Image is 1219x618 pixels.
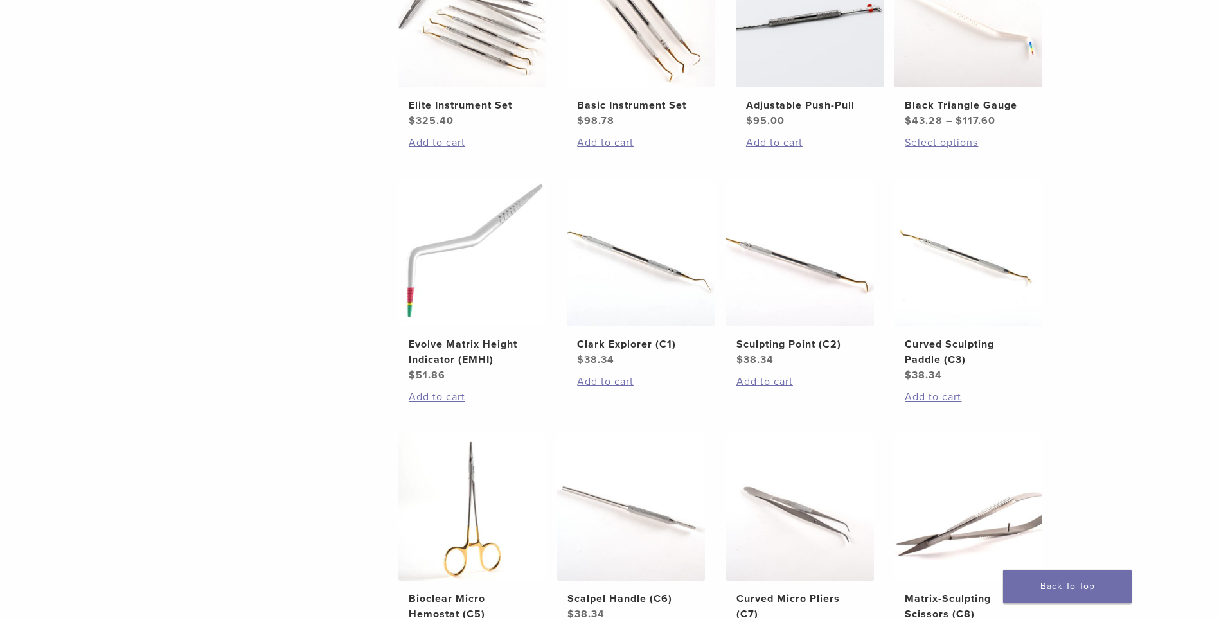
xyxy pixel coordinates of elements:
[905,369,942,382] bdi: 38.34
[905,337,1032,367] h2: Curved Sculpting Paddle (C3)
[726,179,874,326] img: Sculpting Point (C2)
[567,591,695,606] h2: Scalpel Handle (C6)
[894,179,1042,326] img: Curved Sculpting Paddle (C3)
[956,114,963,127] span: $
[577,114,584,127] span: $
[567,179,715,326] img: Clark Explorer (C1)
[409,114,416,127] span: $
[746,114,785,127] bdi: 95.00
[946,114,952,127] span: –
[398,433,546,581] img: Bioclear Micro Hemostat (C5)
[746,114,753,127] span: $
[894,179,1044,383] a: Curved Sculpting Paddle (C3)Curved Sculpting Paddle (C3) $38.34
[577,353,614,366] bdi: 38.34
[409,98,536,113] h2: Elite Instrument Set
[905,389,1032,405] a: Add to cart: “Curved Sculpting Paddle (C3)”
[409,135,536,150] a: Add to cart: “Elite Instrument Set”
[409,389,536,405] a: Add to cart: “Evolve Matrix Height Indicator (EMHI)”
[577,135,704,150] a: Add to cart: “Basic Instrument Set”
[577,114,614,127] bdi: 98.78
[1003,570,1132,603] a: Back To Top
[726,433,874,581] img: Curved Micro Pliers (C7)
[566,179,716,367] a: Clark Explorer (C1)Clark Explorer (C1) $38.34
[736,374,864,389] a: Add to cart: “Sculpting Point (C2)”
[736,353,743,366] span: $
[577,337,704,352] h2: Clark Explorer (C1)
[577,374,704,389] a: Add to cart: “Clark Explorer (C1)”
[557,433,705,581] img: Scalpel Handle (C6)
[736,337,864,352] h2: Sculpting Point (C2)
[736,353,774,366] bdi: 38.34
[409,369,445,382] bdi: 51.86
[725,179,875,367] a: Sculpting Point (C2)Sculpting Point (C2) $38.34
[905,98,1032,113] h2: Black Triangle Gauge
[577,98,704,113] h2: Basic Instrument Set
[409,114,454,127] bdi: 325.40
[746,98,873,113] h2: Adjustable Push-Pull
[409,369,416,382] span: $
[894,433,1042,581] img: Matrix-Sculpting Scissors (C8)
[398,179,546,326] img: Evolve Matrix Height Indicator (EMHI)
[905,369,912,382] span: $
[577,353,584,366] span: $
[905,135,1032,150] a: Select options for “Black Triangle Gauge”
[905,114,912,127] span: $
[905,114,943,127] bdi: 43.28
[956,114,995,127] bdi: 117.60
[398,179,547,383] a: Evolve Matrix Height Indicator (EMHI)Evolve Matrix Height Indicator (EMHI) $51.86
[746,135,873,150] a: Add to cart: “Adjustable Push-Pull”
[409,337,536,367] h2: Evolve Matrix Height Indicator (EMHI)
